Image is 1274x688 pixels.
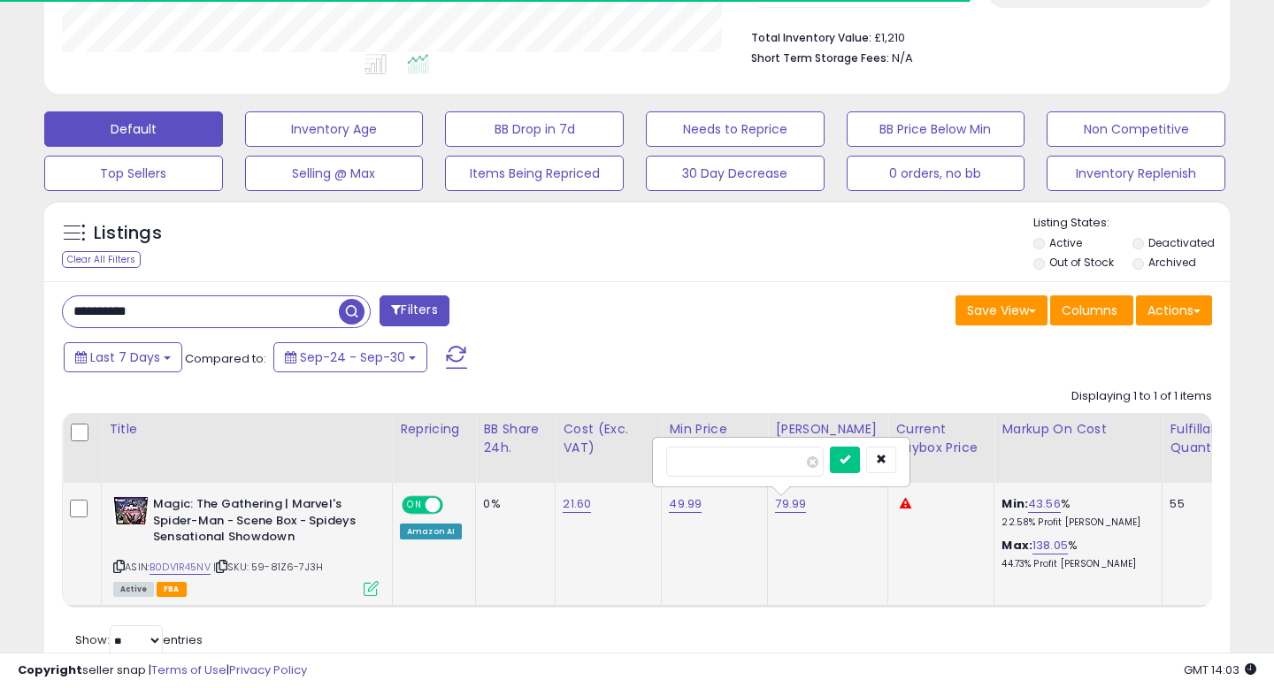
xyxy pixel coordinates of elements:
[1136,295,1212,325] button: Actions
[109,420,385,439] div: Title
[1002,537,1032,554] b: Max:
[157,582,187,597] span: FBA
[751,26,1199,47] li: £1,210
[113,496,379,594] div: ASIN:
[229,661,307,678] a: Privacy Policy
[646,111,825,147] button: Needs to Reprice
[90,348,160,366] span: Last 7 Days
[847,111,1025,147] button: BB Price Below Min
[895,420,986,457] div: Current Buybox Price
[1049,235,1082,250] label: Active
[669,420,760,439] div: Min Price
[18,661,82,678] strong: Copyright
[1049,255,1114,270] label: Out of Stock
[44,111,223,147] button: Default
[113,582,154,597] span: All listings currently available for purchase on Amazon
[1148,255,1196,270] label: Archived
[1062,302,1117,319] span: Columns
[1002,538,1148,570] div: %
[1050,295,1133,325] button: Columns
[151,661,226,678] a: Terms of Use
[775,495,806,513] a: 79.99
[445,111,624,147] button: BB Drop in 7d
[669,495,702,513] a: 49.99
[245,156,424,191] button: Selling @ Max
[1047,111,1225,147] button: Non Competitive
[483,420,548,457] div: BB Share 24h.
[955,295,1048,325] button: Save View
[775,420,880,439] div: [PERSON_NAME]
[1002,420,1155,439] div: Markup on Cost
[751,50,889,65] b: Short Term Storage Fees:
[1170,496,1224,512] div: 55
[64,342,182,372] button: Last 7 Days
[1028,495,1061,513] a: 43.56
[213,560,323,574] span: | SKU: 59-81Z6-7J3H
[994,413,1163,483] th: The percentage added to the cost of goods (COGS) that forms the calculator for Min & Max prices.
[646,156,825,191] button: 30 Day Decrease
[1002,558,1148,570] p: 44.73% Profit [PERSON_NAME]
[185,350,266,367] span: Compared to:
[563,420,654,457] div: Cost (Exc. VAT)
[1033,215,1231,232] p: Listing States:
[483,496,541,512] div: 0%
[445,156,624,191] button: Items Being Repriced
[441,498,469,513] span: OFF
[1047,156,1225,191] button: Inventory Replenish
[18,662,307,679] div: seller snap | |
[892,50,913,66] span: N/A
[44,156,223,191] button: Top Sellers
[1170,420,1231,457] div: Fulfillable Quantity
[153,496,368,550] b: Magic: The Gathering | Marvel's Spider-Man - Scene Box - Spideys Sensational Showdown
[300,348,405,366] span: Sep-24 - Sep-30
[273,342,427,372] button: Sep-24 - Sep-30
[1184,661,1256,678] span: 2025-10-8 14:03 GMT
[847,156,1025,191] button: 0 orders, no bb
[400,524,462,539] div: Amazon AI
[1071,388,1212,405] div: Displaying 1 to 1 of 1 items
[400,420,468,439] div: Repricing
[563,495,591,513] a: 21.60
[1032,537,1068,554] a: 138.05
[62,251,141,268] div: Clear All Filters
[150,560,211,575] a: B0DV1R45NV
[403,498,426,513] span: ON
[113,496,149,525] img: 51UlEH6jwdL._SL40_.jpg
[75,631,203,648] span: Show: entries
[1148,235,1215,250] label: Deactivated
[751,30,871,45] b: Total Inventory Value:
[380,295,449,326] button: Filters
[1002,496,1148,529] div: %
[245,111,424,147] button: Inventory Age
[94,221,162,246] h5: Listings
[1002,495,1028,512] b: Min:
[1002,516,1148,529] p: 22.58% Profit [PERSON_NAME]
